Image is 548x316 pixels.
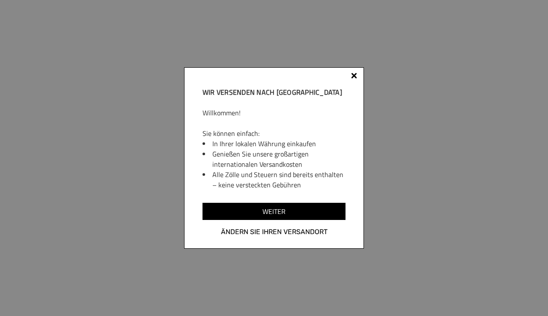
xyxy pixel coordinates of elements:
[212,149,345,169] li: Genießen Sie unsere großartigen internationalen Versandkosten
[212,169,345,190] li: Alle Zölle und Steuern sind bereits enthalten – keine versteckten Gebühren
[504,261,544,301] iframe: Tidio Chat
[203,87,345,97] h2: Wir versenden nach [GEOGRAPHIC_DATA]
[117,35,164,43] span: Phone Number
[203,128,345,138] p: Sie können einfach:
[212,138,345,149] li: In Ihrer lokalen Währung einkaufen
[203,203,345,220] input: Weiter
[203,226,345,238] a: Ändern Sie Ihren Versandort
[203,108,345,118] p: Willkommen!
